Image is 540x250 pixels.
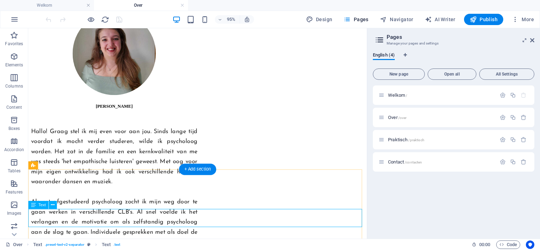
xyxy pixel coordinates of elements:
[406,94,407,97] span: /
[6,105,22,110] p: Content
[33,240,121,249] nav: breadcrumb
[386,93,496,97] div: Welkom/
[479,240,490,249] span: 00 00
[225,15,237,24] h6: 95%
[244,16,250,23] i: On resize automatically adjust zoom level to fit chosen device.
[431,72,473,76] span: Open all
[387,34,534,40] h2: Pages
[94,1,188,9] h4: Over
[388,159,422,165] span: Click to open page
[496,240,520,249] button: Code
[388,93,407,98] span: Click to open page
[472,240,491,249] h6: Session time
[405,160,422,164] span: /contacten
[398,116,407,120] span: /over
[422,14,458,25] button: AI Writer
[500,114,506,120] div: Settings
[6,240,23,249] a: Click to cancel selection. Double-click to open Pages
[215,15,240,24] button: 95%
[470,16,498,23] span: Publish
[87,15,95,24] button: Click here to leave preview mode and continue editing
[87,243,90,246] i: This element is a customizable preset
[45,240,84,249] span: . preset-text-v2-separator
[102,240,111,249] span: Click to select. Double-click to edit
[179,164,216,175] div: + Add section
[521,92,527,98] div: The startpage cannot be deleted
[387,40,520,47] h3: Manage your pages and settings
[306,16,333,23] span: Design
[482,72,531,76] span: All Settings
[509,14,537,25] button: More
[380,16,413,23] span: Navigator
[376,72,422,76] span: New page
[388,115,406,120] span: Click to open page
[512,16,534,23] span: More
[303,14,335,25] div: Design (Ctrl+Alt+Y)
[500,137,506,143] div: Settings
[101,15,109,24] button: reload
[408,138,424,142] span: /praktisch
[8,168,20,174] p: Tables
[373,51,395,61] span: English (4)
[5,41,23,47] p: Favorites
[386,137,496,142] div: Praktisch/praktisch
[510,92,516,98] div: Duplicate
[101,16,109,24] i: Reload page
[521,137,527,143] div: Remove
[5,62,23,68] p: Elements
[510,137,516,143] div: Duplicate
[39,203,46,207] span: Text
[33,240,42,249] span: Click to select. Double-click to edit
[521,114,527,120] div: Remove
[377,14,416,25] button: Navigator
[373,69,425,80] button: New page
[500,92,506,98] div: Settings
[510,159,516,165] div: Duplicate
[500,159,506,165] div: Settings
[499,240,517,249] span: Code
[341,14,371,25] button: Pages
[113,240,120,249] span: . text
[386,115,496,120] div: Over/over
[526,240,534,249] button: Usercentrics
[5,83,23,89] p: Columns
[8,126,20,131] p: Boxes
[479,69,534,80] button: All Settings
[388,137,424,142] span: Click to open page
[425,16,456,23] span: AI Writer
[344,16,368,23] span: Pages
[521,159,527,165] div: Remove
[464,14,503,25] button: Publish
[7,210,22,216] p: Images
[373,52,534,66] div: Language Tabs
[6,189,23,195] p: Features
[428,69,476,80] button: Open all
[303,14,335,25] button: Design
[484,242,485,247] span: :
[510,114,516,120] div: Duplicate
[386,160,496,164] div: Contact/contacten
[4,147,24,153] p: Accordion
